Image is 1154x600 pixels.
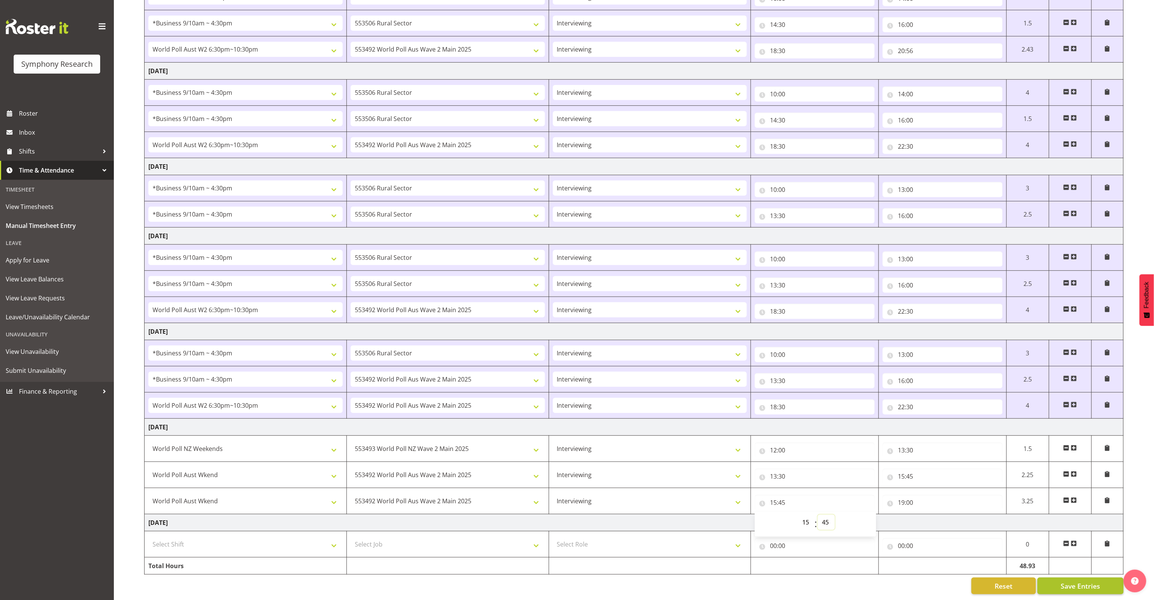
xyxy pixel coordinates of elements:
[755,17,875,32] input: Click to select...
[883,17,1003,32] input: Click to select...
[6,254,108,266] span: Apply for Leave
[971,578,1036,594] button: Reset
[1006,462,1049,488] td: 2.25
[883,373,1003,388] input: Click to select...
[883,182,1003,197] input: Click to select...
[19,146,99,157] span: Shifts
[1140,274,1154,326] button: Feedback - Show survey
[883,538,1003,553] input: Click to select...
[6,292,108,304] span: View Leave Requests
[755,139,875,154] input: Click to select...
[2,361,112,380] a: Submit Unavailability
[145,158,1124,175] td: [DATE]
[145,558,347,575] td: Total Hours
[755,182,875,197] input: Click to select...
[755,304,875,319] input: Click to select...
[145,228,1124,245] td: [DATE]
[2,342,112,361] a: View Unavailability
[1131,577,1139,585] img: help-xxl-2.png
[6,220,108,231] span: Manual Timesheet Entry
[755,86,875,102] input: Click to select...
[883,399,1003,415] input: Click to select...
[19,165,99,176] span: Time & Attendance
[145,514,1124,531] td: [DATE]
[6,201,108,212] span: View Timesheets
[1037,578,1124,594] button: Save Entries
[2,197,112,216] a: View Timesheets
[995,581,1012,591] span: Reset
[1006,36,1049,63] td: 2.43
[1006,297,1049,323] td: 4
[883,495,1003,510] input: Click to select...
[883,43,1003,58] input: Click to select...
[1006,132,1049,158] td: 4
[1006,175,1049,201] td: 3
[883,443,1003,458] input: Click to select...
[755,251,875,267] input: Click to select...
[883,208,1003,223] input: Click to select...
[755,347,875,362] input: Click to select...
[755,538,875,553] input: Click to select...
[1006,340,1049,366] td: 3
[883,469,1003,484] input: Click to select...
[1006,436,1049,462] td: 1.5
[755,208,875,223] input: Click to select...
[883,139,1003,154] input: Click to select...
[6,19,68,34] img: Rosterit website logo
[21,58,93,70] div: Symphony Research
[814,515,817,534] span: :
[1006,10,1049,36] td: 1.5
[6,273,108,285] span: View Leave Balances
[883,304,1003,319] input: Click to select...
[1006,106,1049,132] td: 1.5
[6,365,108,376] span: Submit Unavailability
[1006,271,1049,297] td: 2.5
[1006,488,1049,514] td: 3.25
[755,495,875,510] input: Click to select...
[1006,558,1049,575] td: 48.93
[755,399,875,415] input: Click to select...
[755,113,875,128] input: Click to select...
[1006,245,1049,271] td: 3
[1006,80,1049,106] td: 4
[883,86,1003,102] input: Click to select...
[2,270,112,289] a: View Leave Balances
[755,278,875,293] input: Click to select...
[2,289,112,308] a: View Leave Requests
[1006,201,1049,228] td: 2.5
[19,386,99,397] span: Finance & Reporting
[2,216,112,235] a: Manual Timesheet Entry
[145,419,1124,436] td: [DATE]
[2,235,112,251] div: Leave
[883,347,1003,362] input: Click to select...
[1061,581,1100,591] span: Save Entries
[6,311,108,323] span: Leave/Unavailability Calendar
[755,373,875,388] input: Click to select...
[6,346,108,357] span: View Unavailability
[2,182,112,197] div: Timesheet
[1143,282,1150,308] span: Feedback
[2,251,112,270] a: Apply for Leave
[19,127,110,138] span: Inbox
[1006,531,1049,558] td: 0
[883,113,1003,128] input: Click to select...
[19,108,110,119] span: Roster
[2,327,112,342] div: Unavailability
[755,443,875,458] input: Click to select...
[2,308,112,327] a: Leave/Unavailability Calendar
[145,63,1124,80] td: [DATE]
[755,469,875,484] input: Click to select...
[883,278,1003,293] input: Click to select...
[1006,366,1049,393] td: 2.5
[883,251,1003,267] input: Click to select...
[1006,393,1049,419] td: 4
[145,323,1124,340] td: [DATE]
[755,43,875,58] input: Click to select...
